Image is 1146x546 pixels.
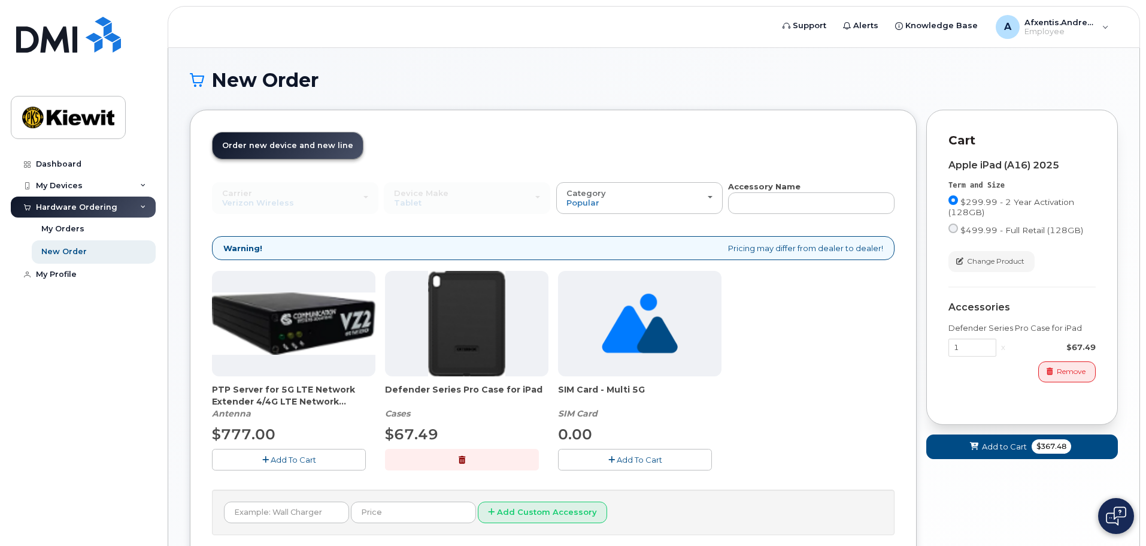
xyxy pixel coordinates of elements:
input: $299.99 - 2 Year Activation (128GB) [948,195,958,205]
img: Casa_Sysem.png [212,292,375,355]
input: Example: Wall Charger [224,502,349,523]
img: no_image_found-2caef05468ed5679b831cfe6fc140e25e0c280774317ffc20a367ab7fd17291e.png [602,271,678,376]
div: Defender Series Pro Case for iPad [948,322,1096,334]
div: Defender Series Pro Case for iPad [385,384,548,420]
span: Change Product [967,256,1024,267]
div: x [996,342,1010,353]
div: PTP Server for 5G LTE Network Extender 4/4G LTE Network Extender 3 [212,384,375,420]
div: Term and Size [948,180,1096,191]
span: 0.00 [558,426,592,443]
div: Pricing may differ from dealer to dealer! [212,236,895,261]
button: Add To Cart [212,449,366,470]
span: Popular [566,198,599,207]
div: Apple iPad (A16) 2025 [948,160,1096,171]
p: Cart [948,132,1096,149]
input: $499.99 - Full Retail (128GB) [948,224,958,233]
span: Remove [1057,366,1086,377]
span: $777.00 [212,426,275,443]
span: PTP Server for 5G LTE Network Extender 4/4G LTE Network Extender 3 [212,384,375,408]
div: SIM Card - Multi 5G [558,384,721,420]
button: Add To Cart [558,449,712,470]
em: Cases [385,408,410,419]
span: Defender Series Pro Case for iPad [385,384,548,408]
em: SIM Card [558,408,598,419]
button: Remove [1038,361,1096,382]
span: SIM Card - Multi 5G [558,384,721,408]
span: $299.99 - 2 Year Activation (128GB) [948,197,1074,217]
span: Add To Cart [617,455,662,464]
span: $67.49 [385,426,438,443]
strong: Accessory Name [728,182,801,191]
img: Open chat [1106,506,1126,526]
button: Add Custom Accessory [478,502,607,524]
h1: New Order [190,70,1118,91]
em: Antenna [212,408,251,419]
span: Add to Cart [982,441,1027,453]
span: Order new device and new line [222,141,353,150]
span: $367.48 [1032,439,1071,454]
button: Add to Cart $367.48 [926,435,1118,459]
div: $67.49 [1010,342,1096,353]
button: Change Product [948,251,1035,272]
span: $499.99 - Full Retail (128GB) [960,225,1083,235]
span: Category [566,188,606,198]
input: Price [351,502,476,523]
img: defenderipad10thgen.png [428,271,505,376]
button: Category Popular [556,182,723,213]
span: Add To Cart [271,455,316,464]
div: Accessories [948,302,1096,313]
strong: Warning! [223,243,262,254]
